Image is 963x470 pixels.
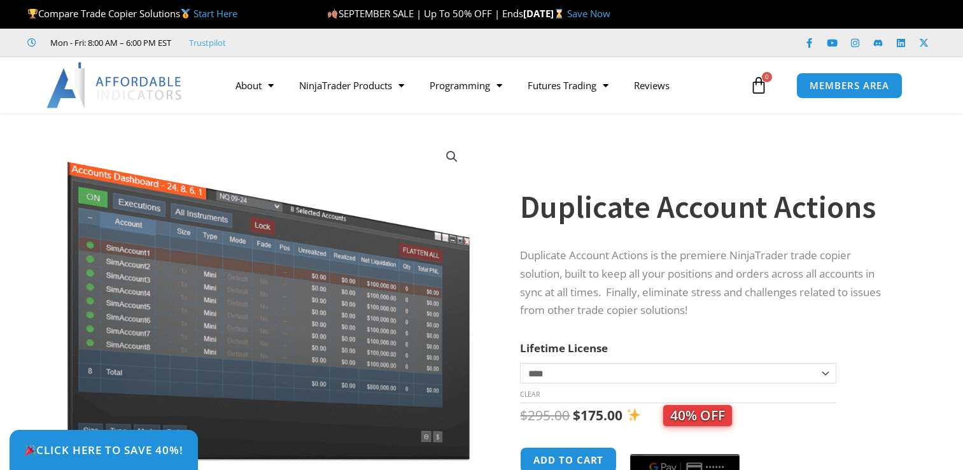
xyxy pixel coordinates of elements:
[663,405,732,426] span: 40% OFF
[520,246,892,320] p: Duplicate Account Actions is the premiere NinjaTrader trade copier solution, built to keep all yo...
[440,145,463,168] a: View full-screen image gallery
[223,71,286,100] a: About
[520,406,570,424] bdi: 295.00
[520,341,608,355] label: Lifetime License
[327,7,523,20] span: SEPTEMBER SALE | Up To 50% OFF | Ends
[25,445,36,455] img: 🎉
[520,390,540,399] a: Clear options
[573,406,622,424] bdi: 175.00
[181,9,190,18] img: 🥇
[64,136,473,461] img: Screenshot 2024-08-26 15414455555
[193,7,237,20] a: Start Here
[515,71,621,100] a: Futures Trading
[762,72,772,82] span: 0
[28,9,38,18] img: 🏆
[24,445,183,455] span: Click Here to save 40%!
[328,9,337,18] img: 🍂
[523,7,567,20] strong: [DATE]
[47,35,171,50] span: Mon - Fri: 8:00 AM – 6:00 PM EST
[223,71,747,100] nav: Menu
[731,67,787,104] a: 0
[621,71,682,100] a: Reviews
[417,71,515,100] a: Programming
[46,62,183,108] img: LogoAI | Affordable Indicators – NinjaTrader
[627,408,640,422] img: ✨
[810,81,889,90] span: MEMBERS AREA
[189,35,226,50] a: Trustpilot
[554,9,564,18] img: ⌛
[286,71,417,100] a: NinjaTrader Products
[573,406,580,424] span: $
[27,7,237,20] span: Compare Trade Copier Solutions
[796,73,903,99] a: MEMBERS AREA
[520,406,528,424] span: $
[520,185,892,229] h1: Duplicate Account Actions
[10,430,198,470] a: 🎉Click Here to save 40%!
[567,7,610,20] a: Save Now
